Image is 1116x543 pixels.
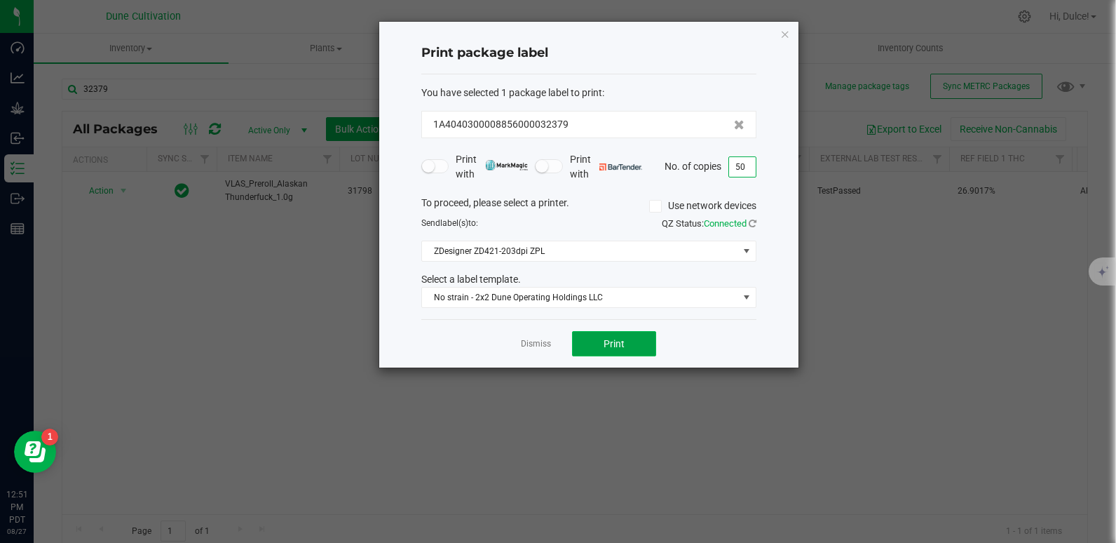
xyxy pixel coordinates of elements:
[421,87,602,98] span: You have selected 1 package label to print
[662,218,756,229] span: QZ Status:
[599,163,642,170] img: bartender.png
[572,331,656,356] button: Print
[485,160,528,170] img: mark_magic_cybra.png
[421,44,756,62] h4: Print package label
[422,241,738,261] span: ZDesigner ZD421-203dpi ZPL
[704,218,747,229] span: Connected
[649,199,756,213] label: Use network devices
[421,86,756,100] div: :
[440,218,468,228] span: label(s)
[411,196,767,217] div: To proceed, please select a printer.
[456,152,528,182] span: Print with
[570,152,642,182] span: Print with
[521,338,551,350] a: Dismiss
[665,160,721,171] span: No. of copies
[604,338,625,349] span: Print
[433,117,569,132] span: 1A4040300008856000032379
[422,288,738,307] span: No strain - 2x2 Dune Operating Holdings LLC
[41,429,58,445] iframe: Resource center unread badge
[411,272,767,287] div: Select a label template.
[421,218,478,228] span: Send to:
[14,431,56,473] iframe: Resource center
